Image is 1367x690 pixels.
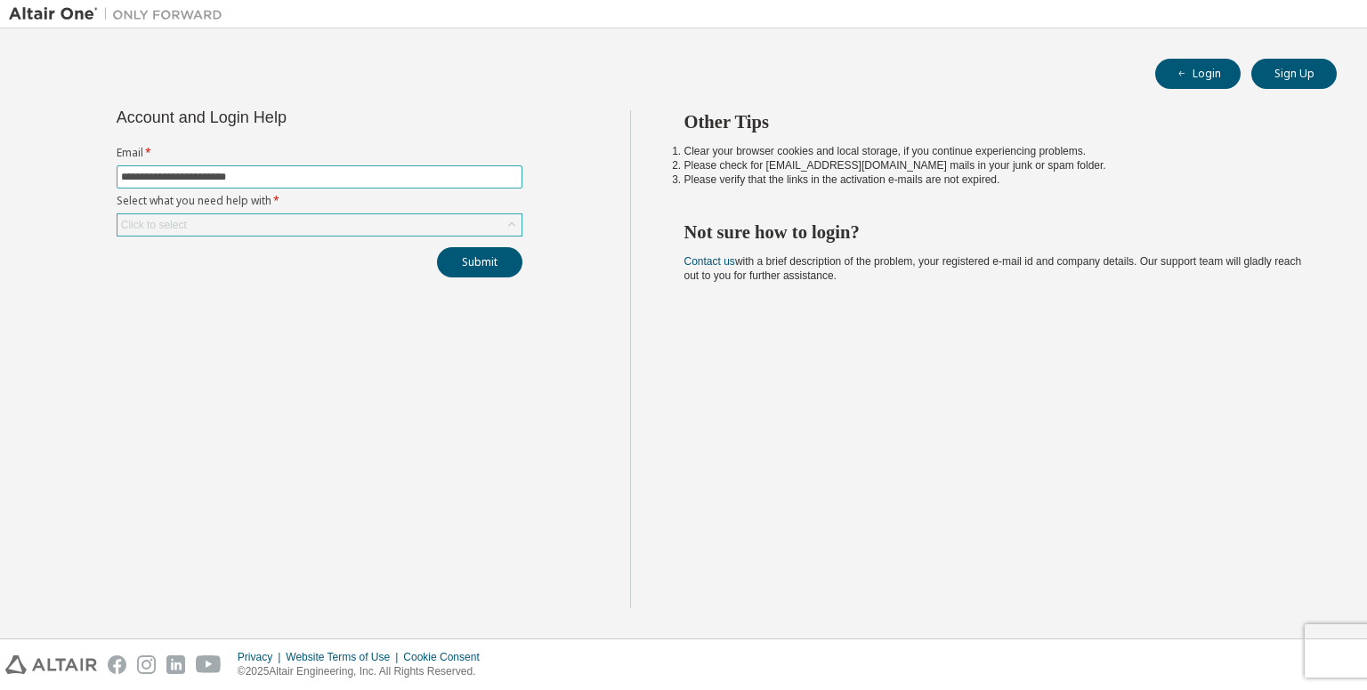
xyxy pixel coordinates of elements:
div: Account and Login Help [117,110,441,124]
button: Login [1155,59,1241,89]
div: Click to select [117,214,522,236]
div: Cookie Consent [403,650,489,664]
li: Please verify that the links in the activation e-mails are not expired. [684,172,1306,187]
h2: Not sure how to login? [684,221,1306,244]
img: Altair One [9,5,231,23]
button: Sign Up [1251,59,1337,89]
label: Email [117,146,522,160]
span: with a brief description of the problem, your registered e-mail id and company details. Our suppo... [684,255,1302,282]
img: youtube.svg [196,655,222,674]
div: Privacy [238,650,286,664]
button: Submit [437,247,522,277]
img: instagram.svg [137,655,156,674]
div: Website Terms of Use [286,650,403,664]
li: Clear your browser cookies and local storage, if you continue experiencing problems. [684,144,1306,158]
li: Please check for [EMAIL_ADDRESS][DOMAIN_NAME] mails in your junk or spam folder. [684,158,1306,172]
img: facebook.svg [108,655,126,674]
h2: Other Tips [684,110,1306,133]
p: © 2025 Altair Engineering, Inc. All Rights Reserved. [238,664,490,679]
div: Click to select [121,218,187,232]
img: altair_logo.svg [5,655,97,674]
label: Select what you need help with [117,194,522,208]
a: Contact us [684,255,735,268]
img: linkedin.svg [166,655,185,674]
